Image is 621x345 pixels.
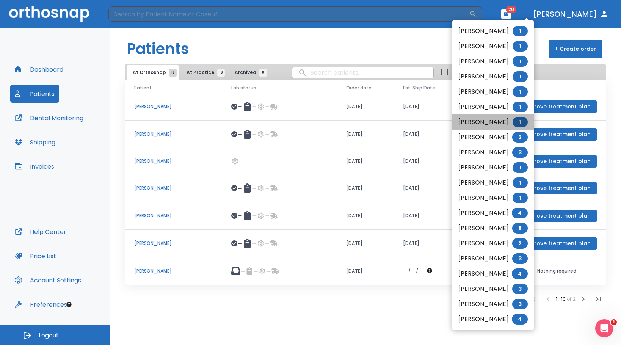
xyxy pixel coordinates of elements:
li: [PERSON_NAME] [452,114,534,130]
li: [PERSON_NAME] [452,251,534,266]
span: 1 [513,56,528,67]
span: 4 [512,268,528,279]
span: 2 [512,132,528,143]
li: [PERSON_NAME] [452,190,534,205]
li: [PERSON_NAME] [452,312,534,327]
li: [PERSON_NAME] [452,54,534,69]
li: [PERSON_NAME] [452,39,534,54]
li: [PERSON_NAME] [452,266,534,281]
span: 3 [512,147,528,158]
span: 1 [513,162,528,173]
span: 1 [513,177,528,188]
li: [PERSON_NAME] [452,99,534,114]
span: 2 [512,238,528,249]
span: 3 [512,253,528,264]
span: 1 [513,71,528,82]
span: 1 [513,102,528,112]
span: 1 [513,193,528,203]
iframe: Intercom live chat [595,319,613,337]
li: [PERSON_NAME] [452,175,534,190]
span: 1 [611,319,617,325]
li: [PERSON_NAME] [452,221,534,236]
span: 1 [513,41,528,52]
span: 1 [513,86,528,97]
li: [PERSON_NAME] [452,69,534,84]
li: [PERSON_NAME] [452,84,534,99]
span: 4 [512,208,528,218]
span: 4 [512,314,528,325]
li: [PERSON_NAME] [452,145,534,160]
li: [PERSON_NAME] [452,236,534,251]
span: 3 [512,284,528,294]
li: [PERSON_NAME] [452,160,534,175]
li: [PERSON_NAME] [452,281,534,296]
li: [PERSON_NAME] [452,296,534,312]
span: 1 [513,26,528,36]
span: 8 [512,223,528,234]
li: [PERSON_NAME] [452,130,534,145]
li: [PERSON_NAME] [452,205,534,221]
span: 1 [513,117,528,127]
li: [PERSON_NAME] [452,24,534,39]
span: 3 [512,299,528,309]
